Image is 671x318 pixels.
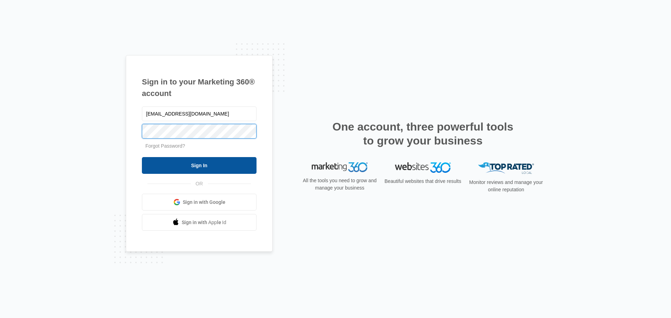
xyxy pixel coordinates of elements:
h2: One account, three powerful tools to grow your business [330,120,515,148]
h1: Sign in to your Marketing 360® account [142,76,257,99]
span: Sign in with Google [183,199,225,206]
img: Marketing 360 [312,162,368,172]
p: Beautiful websites that drive results [384,178,462,185]
img: Top Rated Local [478,162,534,174]
p: Monitor reviews and manage your online reputation [467,179,545,193]
input: Sign In [142,157,257,174]
span: Sign in with Apple Id [182,219,226,226]
a: Sign in with Apple Id [142,214,257,231]
a: Forgot Password? [145,143,185,149]
img: Websites 360 [395,162,451,172]
p: All the tools you need to grow and manage your business [301,177,379,192]
a: Sign in with Google [142,194,257,210]
input: Email [142,106,257,121]
span: OR [191,180,208,187]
